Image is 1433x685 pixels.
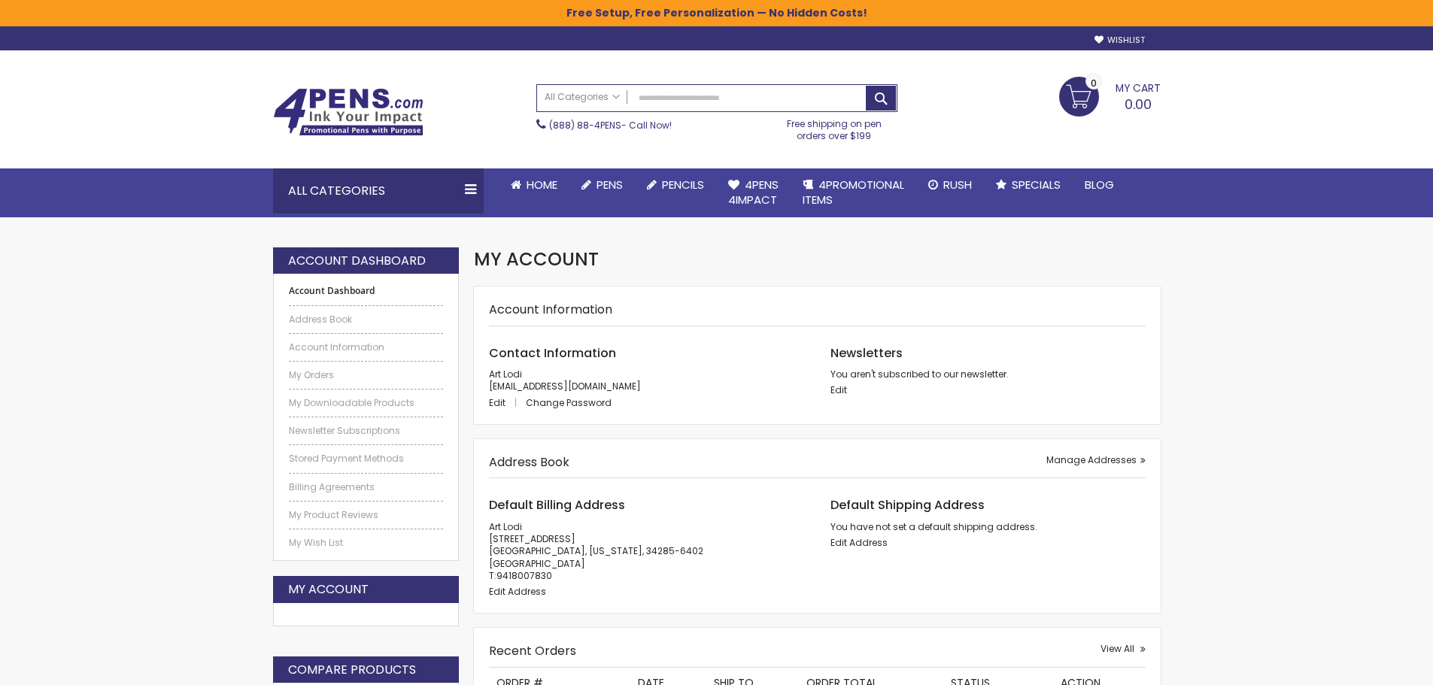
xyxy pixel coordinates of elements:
a: Pencils [635,168,716,202]
a: 9418007830 [496,569,552,582]
a: My Orders [289,369,444,381]
a: Wishlist [1094,35,1145,46]
span: 4Pens 4impact [728,177,779,208]
strong: Compare Products [288,662,416,678]
span: - Call Now! [549,119,672,132]
span: Contact Information [489,344,616,362]
a: My Wish List [289,537,444,549]
span: View All [1101,642,1134,655]
a: Edit [830,383,847,396]
a: Address Book [289,314,444,326]
a: All Categories [537,85,627,110]
span: Home [527,177,557,192]
strong: Account Dashboard [288,253,426,269]
a: My Product Reviews [289,509,444,521]
span: Rush [943,177,972,192]
strong: Recent Orders [489,642,576,659]
a: Billing Agreements [289,481,444,493]
strong: My Account [288,581,369,598]
a: Pens [569,168,635,202]
span: All Categories [545,91,620,103]
span: Manage Addresses [1046,453,1137,466]
address: You have not set a default shipping address. [830,521,1146,533]
div: All Categories [273,168,484,214]
a: Edit [489,396,524,409]
a: Stored Payment Methods [289,453,444,465]
address: Art Lodi [STREET_ADDRESS] [GEOGRAPHIC_DATA], [US_STATE], 34285-6402 [GEOGRAPHIC_DATA] T: [489,521,804,582]
span: Edit [489,396,505,409]
strong: Account Information [489,301,612,318]
div: Free shipping on pen orders over $199 [771,112,897,142]
a: Edit Address [489,585,546,598]
span: Pencils [662,177,704,192]
p: Art Lodi [EMAIL_ADDRESS][DOMAIN_NAME] [489,368,804,393]
a: Specials [984,168,1073,202]
a: My Downloadable Products [289,397,444,409]
img: 4Pens Custom Pens and Promotional Products [273,88,424,136]
span: Pens [597,177,623,192]
a: 4Pens4impact [716,168,791,217]
span: Blog [1085,177,1114,192]
span: Newsletters [830,344,903,362]
span: Default Billing Address [489,496,625,514]
span: Specials [1012,177,1061,192]
span: 4PROMOTIONAL ITEMS [803,177,904,208]
a: Account Information [289,341,444,353]
span: 0 [1091,76,1097,90]
a: Edit Address [830,536,888,549]
a: Rush [916,168,984,202]
a: 0.00 0 [1059,77,1161,114]
a: Home [499,168,569,202]
span: My Account [474,247,599,271]
strong: Address Book [489,453,569,471]
a: Newsletter Subscriptions [289,425,444,437]
a: Manage Addresses [1046,454,1146,466]
span: 0.00 [1125,95,1152,114]
span: Default Shipping Address [830,496,985,514]
a: View All [1101,643,1146,655]
a: Change Password [526,396,612,409]
a: (888) 88-4PENS [549,119,621,132]
a: Blog [1073,168,1126,202]
p: You aren't subscribed to our newsletter. [830,368,1146,380]
a: 4PROMOTIONALITEMS [791,168,916,217]
strong: Account Dashboard [289,285,444,297]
